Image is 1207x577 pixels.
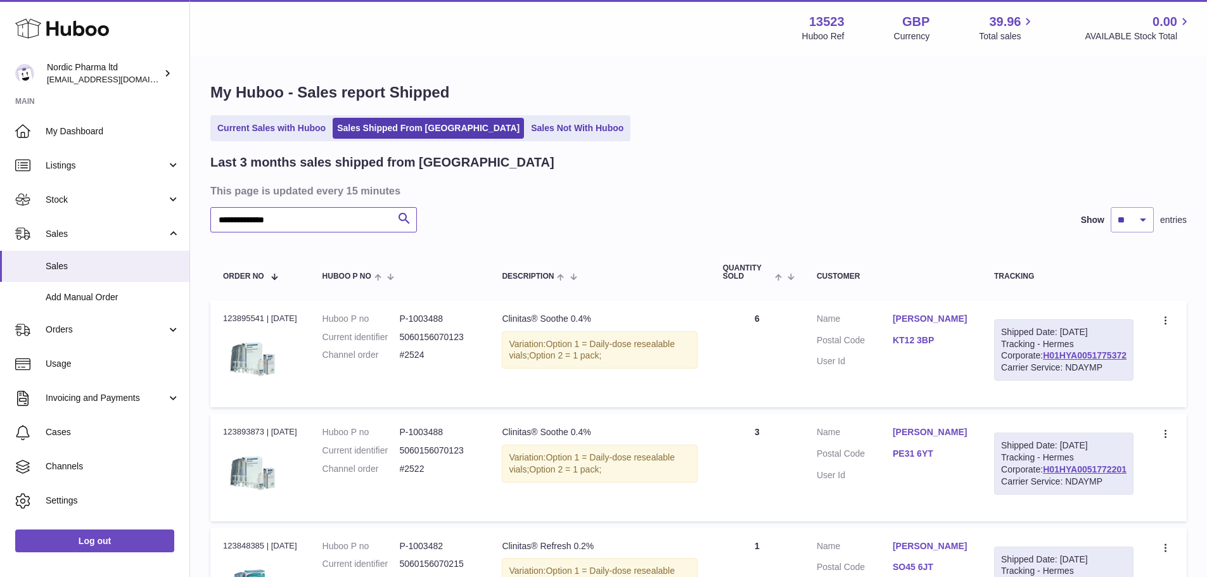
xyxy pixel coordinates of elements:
[710,414,804,521] td: 3
[817,561,893,576] dt: Postal Code
[502,272,554,281] span: Description
[323,540,400,552] dt: Huboo P no
[15,529,174,552] a: Log out
[223,426,297,438] div: 123893873 | [DATE]
[893,561,969,573] a: SO45 6JT
[893,334,969,346] a: KT12 3BP
[399,445,476,457] dd: 5060156070123
[509,339,675,361] span: Option 1 = Daily-dose resealable vials;
[323,331,400,343] dt: Current identifier
[323,426,400,438] dt: Huboo P no
[529,464,601,474] span: Option 2 = 1 pack;
[1043,350,1127,360] a: H01HYA0051775372
[1160,214,1187,226] span: entries
[399,349,476,361] dd: #2524
[46,495,180,507] span: Settings
[223,313,297,324] div: 123895541 | [DATE]
[46,194,167,206] span: Stock
[802,30,845,42] div: Huboo Ref
[47,74,186,84] span: [EMAIL_ADDRESS][DOMAIN_NAME]
[323,313,400,325] dt: Huboo P no
[502,426,697,438] div: Clinitas® Soothe 0.4%
[1085,13,1192,42] a: 0.00 AVAILABLE Stock Total
[1043,464,1127,474] a: H01HYA0051772201
[46,324,167,336] span: Orders
[893,426,969,438] a: [PERSON_NAME]
[323,463,400,475] dt: Channel order
[47,61,161,86] div: Nordic Pharma ltd
[46,426,180,438] span: Cases
[213,118,330,139] a: Current Sales with Huboo
[223,442,286,505] img: 2_6c148ce2-9555-4dcb-a520-678b12be0df6.png
[817,426,893,441] dt: Name
[223,328,286,391] img: 2_6c148ce2-9555-4dcb-a520-678b12be0df6.png
[502,445,697,483] div: Variation:
[894,30,930,42] div: Currency
[399,463,476,475] dd: #2522
[809,13,845,30] strong: 13523
[210,184,1184,198] h3: This page is updated every 15 minutes
[46,392,167,404] span: Invoicing and Payments
[46,460,180,472] span: Channels
[399,426,476,438] dd: P-1003488
[399,313,476,325] dd: P-1003488
[323,349,400,361] dt: Channel order
[323,558,400,570] dt: Current identifier
[1001,554,1127,566] div: Shipped Date: [DATE]
[46,160,167,172] span: Listings
[710,300,804,407] td: 6
[46,228,167,240] span: Sales
[333,118,524,139] a: Sales Shipped From [GEOGRAPHIC_DATA]
[509,452,675,474] span: Option 1 = Daily-dose resealable vials;
[817,355,893,367] dt: User Id
[15,64,34,83] img: internalAdmin-13523@internal.huboo.com
[817,334,893,350] dt: Postal Code
[399,540,476,552] dd: P-1003482
[399,331,476,343] dd: 5060156070123
[1001,326,1127,338] div: Shipped Date: [DATE]
[1001,362,1127,374] div: Carrier Service: NDAYMP
[893,540,969,552] a: [PERSON_NAME]
[893,313,969,325] a: [PERSON_NAME]
[399,558,476,570] dd: 5060156070215
[46,260,180,272] span: Sales
[817,272,969,281] div: Customer
[817,540,893,555] dt: Name
[323,272,371,281] span: Huboo P no
[817,448,893,463] dt: Postal Code
[527,118,628,139] a: Sales Not With Huboo
[529,350,601,360] span: Option 2 = 1 pack;
[210,82,1187,103] h1: My Huboo - Sales report Shipped
[994,433,1134,495] div: Tracking - Hermes Corporate:
[1001,440,1127,452] div: Shipped Date: [DATE]
[223,540,297,552] div: 123848385 | [DATE]
[502,540,697,552] div: Clinitas® Refresh 0.2%
[223,272,264,281] span: Order No
[817,469,893,481] dt: User Id
[994,319,1134,381] div: Tracking - Hermes Corporate:
[502,313,697,325] div: Clinitas® Soothe 0.4%
[979,30,1035,42] span: Total sales
[989,13,1021,30] span: 39.96
[502,331,697,369] div: Variation:
[979,13,1035,42] a: 39.96 Total sales
[46,291,180,303] span: Add Manual Order
[893,448,969,460] a: PE31 6YT
[1085,30,1192,42] span: AVAILABLE Stock Total
[723,264,772,281] span: Quantity Sold
[46,358,180,370] span: Usage
[1001,476,1127,488] div: Carrier Service: NDAYMP
[46,125,180,137] span: My Dashboard
[210,154,554,171] h2: Last 3 months sales shipped from [GEOGRAPHIC_DATA]
[1153,13,1177,30] span: 0.00
[817,313,893,328] dt: Name
[323,445,400,457] dt: Current identifier
[994,272,1134,281] div: Tracking
[1081,214,1104,226] label: Show
[902,13,929,30] strong: GBP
